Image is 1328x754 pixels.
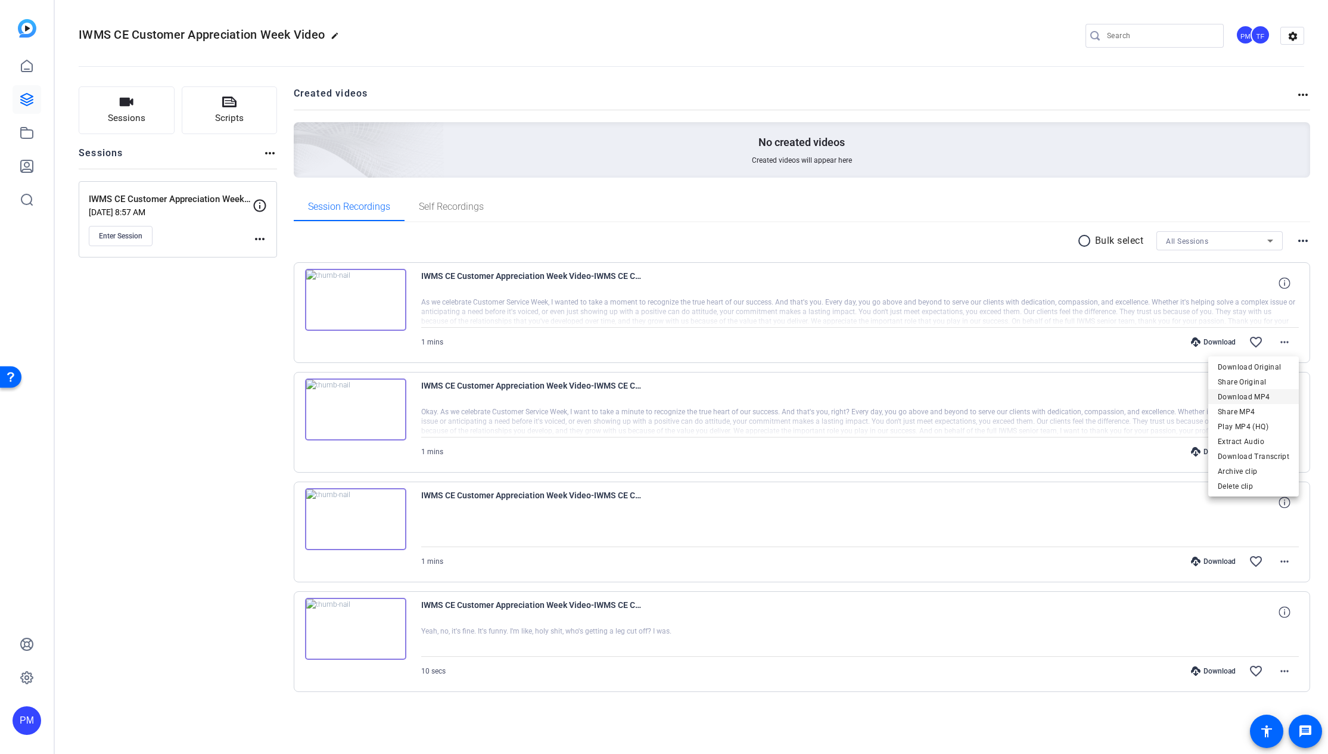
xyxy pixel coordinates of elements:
[1218,464,1289,479] span: Archive clip
[1218,435,1289,449] span: Extract Audio
[1218,479,1289,494] span: Delete clip
[1218,420,1289,434] span: Play MP4 (HQ)
[1218,405,1289,419] span: Share MP4
[1218,390,1289,404] span: Download MP4
[1218,360,1289,374] span: Download Original
[1218,449,1289,464] span: Download Transcript
[1218,375,1289,389] span: Share Original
